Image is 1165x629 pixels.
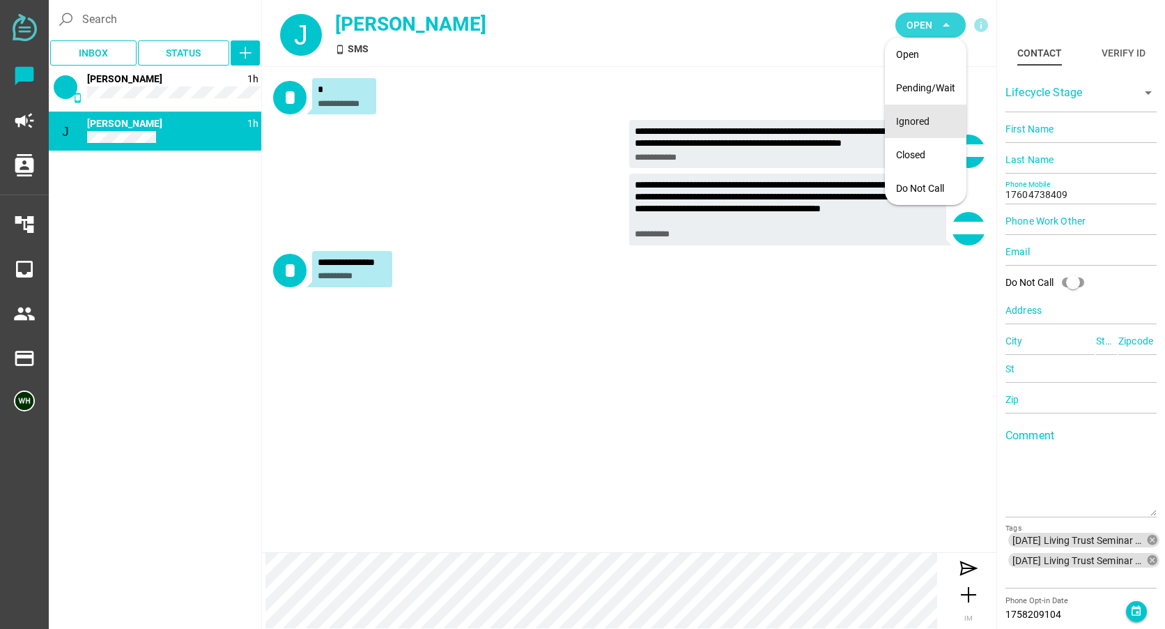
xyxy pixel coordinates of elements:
span: IM [964,614,973,622]
div: Do Not Call [896,183,955,195]
input: Address [1005,296,1157,324]
input: Phone Work Other [1005,207,1157,235]
i: event [1130,605,1142,617]
span: 15105579129 [87,73,162,84]
div: Pending/Wait [896,82,955,94]
img: svg+xml;base64,PD94bWwgdmVyc2lvbj0iMS4wIiBlbmNvZGluZz0iVVRGLTgiPz4KPHN2ZyB2ZXJzaW9uPSIxLjEiIHZpZX... [13,14,37,41]
i: SMS [335,45,345,54]
i: people [13,303,36,325]
i: contacts [13,154,36,176]
input: City [1005,327,1095,355]
i: SMS [72,137,83,148]
button: Open [895,13,966,38]
i: arrow_drop_down [1140,84,1157,101]
div: Do Not Call [1005,268,1093,296]
input: Last Name [1005,146,1157,174]
div: Verify ID [1102,45,1145,61]
i: SMS [72,93,83,103]
input: First Name [1005,115,1157,143]
input: St [1005,355,1157,383]
img: 5edff51079ed9903661a2266-30.png [14,391,35,411]
div: 1758209104 [1005,607,1126,622]
span: J [294,20,308,50]
div: Contact [1017,45,1062,61]
span: 17604738409 [87,118,162,129]
input: [DATE] Living Trust Seminar 2 seat reminder.csv[DATE] Living Trust Seminar Day of Text.csvTags [1005,570,1157,587]
div: [PERSON_NAME] [335,10,689,39]
input: Zip [1005,386,1157,414]
input: Email [1005,238,1157,266]
span: Inbox [79,45,108,61]
i: arrow_drop_down [938,17,955,33]
i: cancel [1146,554,1159,567]
div: SMS [335,42,689,56]
span: [DATE] Living Trust Seminar Day of Text.csv [1012,554,1145,567]
i: inbox [13,258,36,280]
input: Zipcode [1118,327,1157,355]
i: info [973,17,989,33]
span: Status [166,45,201,61]
input: State [1096,327,1117,355]
i: campaign [13,109,36,132]
button: Inbox [50,40,137,66]
div: Phone Opt-in Date [1005,596,1126,607]
i: chat_bubble [13,65,36,87]
span: 1758225928 [247,73,259,84]
i: payment [13,347,36,370]
textarea: Comment [1005,434,1157,516]
i: cancel [1146,534,1159,547]
span: [DATE] Living Trust Seminar 2 seat reminder.csv [1012,534,1145,547]
div: Do Not Call [1005,275,1054,290]
span: 1758225723 [247,118,259,129]
div: Closed [896,149,955,161]
span: Open [906,17,932,33]
span: J [62,124,69,139]
i: account_tree [13,213,36,236]
div: Ignored [896,116,955,128]
button: Status [138,40,230,66]
input: Phone Mobile [1005,176,1157,204]
div: Open [896,49,955,61]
